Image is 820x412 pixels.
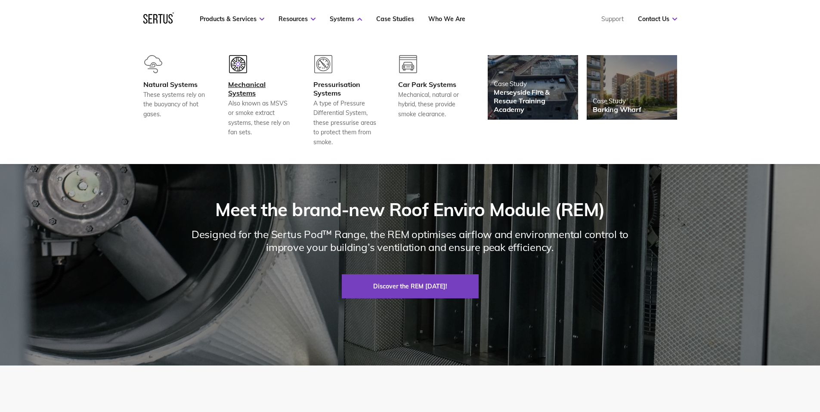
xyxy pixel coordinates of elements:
div: Natural Systems [143,80,207,89]
a: Products & Services [200,15,264,23]
div: Pressurisation Systems [313,80,377,97]
div: Mechanical Systems [228,80,292,97]
div: A type of Pressure Differential System, these pressurise areas to protect them from smoke. [313,99,377,147]
div: Merseyside Fire & Rescue Training Academy [494,88,572,114]
a: Who We Are [428,15,465,23]
div: Designed for the Sertus Pod™ Range, the REM optimises airflow and environmental control to improv... [175,228,645,254]
a: Case Studies [376,15,414,23]
a: Systems [330,15,362,23]
div: Meet the brand-new Roof Enviro Module (REM) [215,198,605,221]
a: Car Park SystemsMechanical, natural or hybrid, these provide smoke clearance. [398,55,462,147]
a: Pressurisation SystemsA type of Pressure Differential System, these pressurise areas to protect t... [313,55,377,147]
iframe: Chat Widget [665,312,820,412]
div: Barking Wharf [593,105,641,114]
a: Contact Us [638,15,677,23]
div: Case Study [494,80,572,88]
a: Resources [278,15,316,23]
a: Mechanical SystemsAlso known as MSVS or smoke extract systems, these rely on fan sets. [228,55,292,147]
a: Natural SystemsThese systems rely on the buoyancy of hot gases. [143,55,207,147]
div: These systems rely on the buoyancy of hot gases. [143,90,207,119]
img: group-678-1.svg [229,55,247,73]
a: Case StudyBarking Wharf [587,55,677,120]
a: Case StudyMerseyside Fire & Rescue Training Academy [488,55,578,120]
a: Support [601,15,624,23]
div: Mechanical, natural or hybrid, these provide smoke clearance. [398,90,462,119]
div: Case Study [593,97,641,105]
div: Also known as MSVS or smoke extract systems, these rely on fan sets. [228,99,292,137]
div: Car Park Systems [398,80,462,89]
a: Discover the REM [DATE]! [342,274,479,298]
